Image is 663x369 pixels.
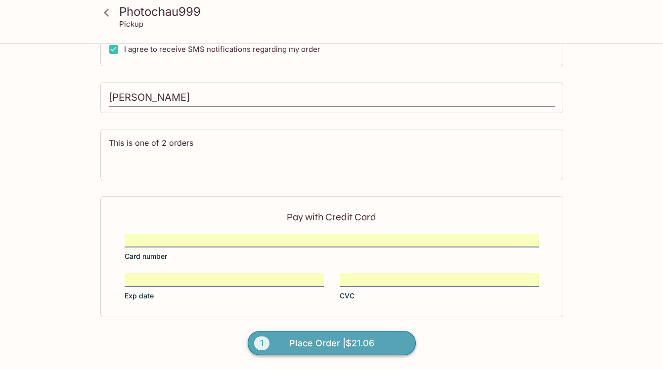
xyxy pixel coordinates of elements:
[340,291,354,301] span: CVC
[109,88,555,107] input: Enter first and last name
[340,274,539,285] iframe: Secure CVC input frame
[109,137,555,171] textarea: This is one of 2 orders
[125,235,539,246] iframe: Secure card number input frame
[248,331,416,356] button: 1Place Order |$21.06
[119,4,561,19] h3: Photochau999
[124,44,320,54] span: I agree to receive SMS notifications regarding my order
[125,274,324,285] iframe: Secure expiration date input frame
[125,291,154,301] span: Exp date
[254,336,269,350] span: 1
[289,335,374,351] span: Place Order | $21.06
[125,251,167,261] span: Card number
[125,212,539,222] p: Pay with Credit Card
[119,19,143,29] p: Pickup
